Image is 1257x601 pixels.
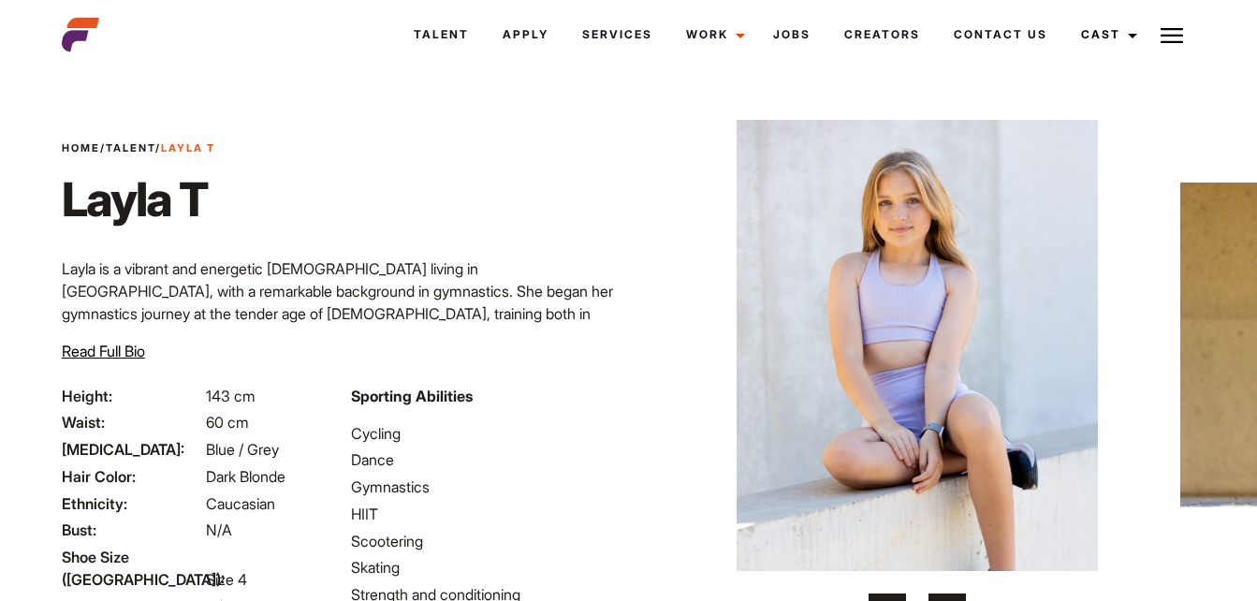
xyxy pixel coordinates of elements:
[937,9,1064,60] a: Contact Us
[62,385,202,407] span: Height:
[62,546,202,591] span: Shoe Size ([GEOGRAPHIC_DATA]):
[486,9,565,60] a: Apply
[1064,9,1148,60] a: Cast
[756,9,827,60] a: Jobs
[351,448,618,471] li: Dance
[62,465,202,488] span: Hair Color:
[62,492,202,515] span: Ethnicity:
[351,503,618,525] li: HIIT
[206,520,232,539] span: N/A
[62,140,215,156] span: / /
[827,9,937,60] a: Creators
[351,530,618,552] li: Scootering
[62,342,145,360] span: Read Full Bio
[62,411,202,433] span: Waist:
[1161,24,1183,47] img: Burger icon
[62,438,202,461] span: [MEDICAL_DATA]:
[351,387,473,405] strong: Sporting Abilities
[673,120,1162,571] img: adada
[565,9,669,60] a: Services
[351,556,618,579] li: Skating
[351,422,618,445] li: Cycling
[62,340,145,362] button: Read Full Bio
[206,570,247,589] span: Size 4
[206,494,275,513] span: Caucasian
[62,141,100,154] a: Home
[397,9,486,60] a: Talent
[106,141,155,154] a: Talent
[206,387,256,405] span: 143 cm
[206,467,285,486] span: Dark Blonde
[351,476,618,498] li: Gymnastics
[161,141,215,154] strong: Layla T
[206,413,249,432] span: 60 cm
[62,257,618,437] p: Layla is a vibrant and energetic [DEMOGRAPHIC_DATA] living in [GEOGRAPHIC_DATA], with a remarkabl...
[62,519,202,541] span: Bust:
[62,171,215,227] h1: Layla T
[206,440,279,459] span: Blue / Grey
[669,9,756,60] a: Work
[62,16,99,53] img: cropped-aefm-brand-fav-22-square.png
